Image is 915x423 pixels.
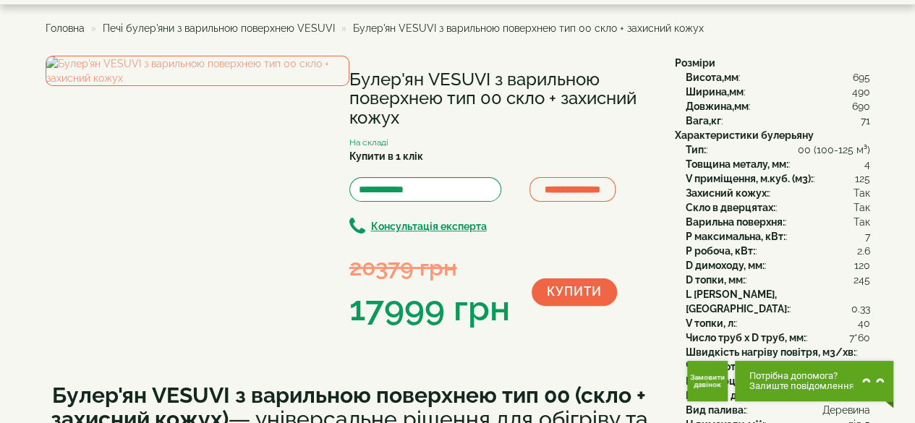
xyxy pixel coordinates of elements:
b: V приміщення, м.куб. (м3): [686,173,813,184]
span: 695 [853,70,870,85]
label: Купити в 1 клік [349,149,423,163]
span: 7 [865,229,870,244]
div: : [686,186,870,200]
div: : [686,258,870,273]
div: : [686,200,870,215]
span: Так [854,186,870,200]
h1: Булер'ян VESUVI з варильною поверхнею тип 00 скло + захисний кожух [349,70,653,127]
a: Головна [46,22,85,34]
b: L [PERSON_NAME], [GEOGRAPHIC_DATA]: [686,289,789,315]
div: : [686,99,870,114]
span: Так [854,200,870,215]
span: 0.33 [851,302,870,316]
span: 4.5 [856,359,870,374]
b: Захисний кожух: [686,187,769,199]
a: Печі булер'яни з варильною поверхнею VESUVI [103,22,335,34]
div: : [686,287,870,316]
span: 2.6 [857,244,870,258]
b: Вага порції дров, кг: [686,375,785,387]
div: : [686,85,870,99]
button: Chat button [735,361,893,401]
b: Характеристики булерьяну [675,129,814,141]
div: : [686,388,870,403]
div: : [686,142,870,157]
span: 00 (100-125 м³) [798,142,870,157]
div: : [686,374,870,388]
span: Деревина [822,403,870,417]
span: 120 [854,258,870,273]
div: : [686,273,870,287]
div: : [686,244,870,258]
b: Тип: [686,144,706,155]
b: P робоча, кВт: [686,245,755,257]
button: Купити [532,278,617,306]
b: Розміри [675,57,715,69]
b: Швидкість нагріву повітря, м3/хв: [686,346,856,358]
div: : [686,215,870,229]
span: Булер'ян VESUVI з варильною поверхнею тип 00 скло + захисний кожух [353,22,704,34]
div: : [686,171,870,186]
span: 4 [864,157,870,171]
span: 690 [852,99,870,114]
b: Скло в дверцятах: [686,202,775,213]
span: 71 [861,114,870,128]
div: : [686,229,870,244]
span: 125 [855,171,870,186]
div: : [686,359,870,374]
b: Число труб x D труб, мм: [686,332,806,343]
b: Варильна поверхня: [686,216,785,228]
div: : [686,157,870,171]
div: : [686,403,870,417]
span: Потрібна допомога? [749,371,854,381]
span: 245 [854,273,870,287]
span: 40 [858,316,870,330]
b: Консультація експерта [371,221,487,232]
b: Висота,мм [686,72,739,83]
div: : [686,316,870,330]
div: 20379 грн [349,251,510,283]
b: Ширина,мм [686,86,744,98]
b: Вага,кг [686,115,721,127]
div: : [686,70,870,85]
div: : [686,345,870,359]
b: P максимальна, кВт: [686,231,786,242]
div: : [686,330,870,345]
b: Витрати дров, м3/міс*: [686,390,801,401]
span: Замовити дзвінок [690,374,725,388]
b: V топки, л: [686,317,736,329]
b: D димоходу, мм: [686,260,765,271]
b: Довжина,мм [686,101,749,112]
img: Булер'ян VESUVI з варильною поверхнею тип 00 скло + захисний кожух [46,56,349,86]
small: На складі [349,137,388,148]
div: : [686,114,870,128]
span: Так [854,215,870,229]
b: D топки, мм: [686,274,745,286]
b: Товщина металу, мм: [686,158,788,170]
button: Get Call button [687,361,728,401]
span: до 12 [833,359,856,374]
span: 490 [852,85,870,99]
b: Вид палива: [686,404,746,416]
div: 17999 грн [349,284,510,333]
span: Залиште повідомлення [749,381,854,391]
b: Час роботи, порц. год: [686,361,794,372]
